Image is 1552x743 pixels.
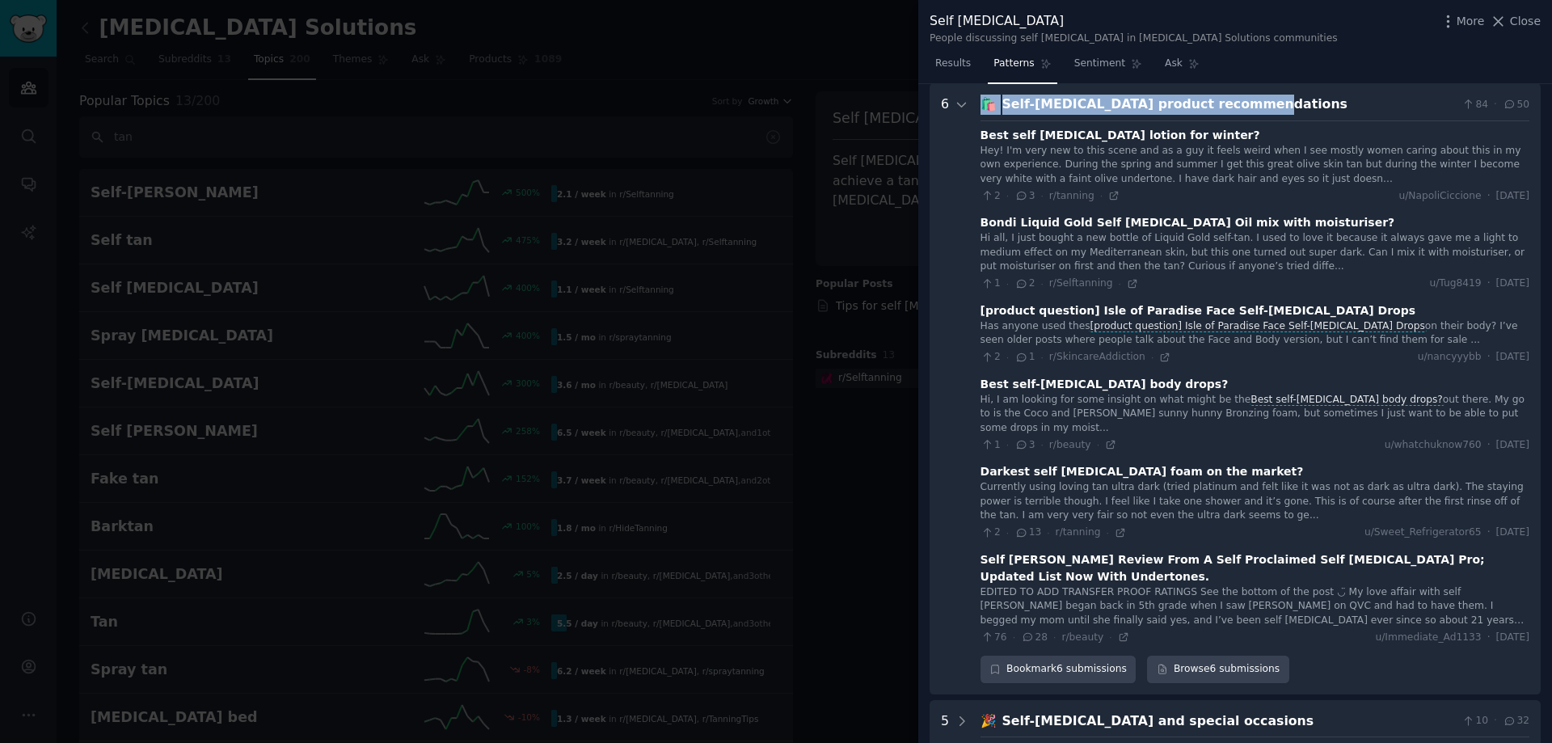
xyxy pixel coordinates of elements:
span: · [1006,278,1009,289]
div: People discussing self [MEDICAL_DATA] in [MEDICAL_DATA] Solutions communities [930,32,1338,46]
span: · [1119,278,1121,289]
button: More [1440,13,1485,30]
span: · [1487,631,1491,645]
span: · [1040,352,1043,363]
span: r/tanning [1049,190,1094,201]
span: u/Immediate_Ad1133 [1375,631,1481,645]
span: · [1040,190,1043,201]
span: · [1487,189,1491,204]
div: 6 [941,95,949,683]
span: · [1487,277,1491,291]
span: · [1487,526,1491,540]
span: 2 [981,189,1001,204]
div: Bondi Liquid Gold Self [MEDICAL_DATA] Oil mix with moisturiser? [981,214,1395,231]
div: Has anyone used thes on their body? I’ve seen older posts where people talk about the Face and Bo... [981,319,1529,348]
span: [DATE] [1496,350,1529,365]
a: Ask [1159,51,1205,84]
span: 2 [1014,277,1035,291]
span: · [1109,631,1111,643]
span: · [1097,439,1099,450]
span: u/Sweet_Refrigerator65 [1364,526,1482,540]
span: · [1040,278,1043,289]
span: More [1457,13,1485,30]
span: [DATE] [1496,438,1529,453]
div: Hi, I am looking for some insight on what might be the out there. My go to is the Coco and [PERSO... [981,393,1529,436]
span: Close [1510,13,1541,30]
span: 76 [981,631,1007,645]
a: Patterns [988,51,1056,84]
button: Bookmark6 submissions [981,656,1137,683]
span: Results [935,57,971,71]
span: u/whatchuknow760 [1385,438,1482,453]
span: r/beauty [1049,439,1091,450]
span: 28 [1021,631,1048,645]
span: · [1487,438,1491,453]
span: [DATE] [1496,526,1529,540]
div: [product question] Isle of Paradise Face Self-[MEDICAL_DATA] Drops [981,302,1416,319]
div: Self [MEDICAL_DATA] [930,11,1338,32]
a: Browse6 submissions [1147,656,1288,683]
span: 10 [1461,714,1488,728]
span: 🛍️ [981,96,997,112]
span: [DATE] [1496,631,1529,645]
span: · [1487,350,1491,365]
span: · [1053,631,1056,643]
div: Self-[MEDICAL_DATA] product recommendations [1002,95,1456,115]
span: r/Selftanning [1049,277,1113,289]
div: Hey! I'm very new to this scene and as a guy it feels weird when I see mostly women caring about ... [981,144,1529,187]
div: Self [PERSON_NAME] Review From A Self Proclaimed Self [MEDICAL_DATA] Pro; Updated List Now With U... [981,551,1529,585]
span: 50 [1503,98,1529,112]
span: 1 [981,438,1001,453]
span: · [1100,190,1103,201]
span: r/beauty [1061,631,1103,643]
span: [DATE] [1496,189,1529,204]
span: 13 [1014,526,1041,540]
span: u/NapoliCiccione [1398,189,1481,204]
span: · [1047,527,1049,538]
span: · [1006,352,1009,363]
span: 84 [1461,98,1488,112]
span: 1 [1014,350,1035,365]
span: 2 [981,350,1001,365]
div: Hi all, I just bought a new bottle of Liquid Gold self-tan. I used to love it because it always g... [981,231,1529,274]
span: r/tanning [1056,526,1101,538]
span: [product question] Isle of Paradise Face Self-[MEDICAL_DATA] Drops [1089,320,1427,332]
span: Best self-[MEDICAL_DATA] body drops? [1250,394,1444,406]
span: [DATE] [1496,277,1529,291]
span: · [1040,439,1043,450]
span: · [1006,439,1009,450]
span: · [1494,98,1497,112]
span: 3 [1014,189,1035,204]
span: · [1151,352,1153,363]
div: Darkest self [MEDICAL_DATA] foam on the market? [981,463,1304,480]
span: Ask [1165,57,1183,71]
span: 1 [981,277,1001,291]
div: Bookmark 6 submissions [981,656,1137,683]
a: Results [930,51,976,84]
span: · [1494,714,1497,728]
span: u/nancyyybb [1418,350,1482,365]
div: Best self-[MEDICAL_DATA] body drops? [981,376,1229,393]
span: · [1006,527,1009,538]
span: u/Tug8419 [1429,277,1481,291]
span: 2 [981,526,1001,540]
div: Self-[MEDICAL_DATA] and special occasions [1002,711,1456,732]
span: · [1006,190,1009,201]
a: Sentiment [1069,51,1148,84]
span: r/SkincareAddiction [1049,351,1145,362]
div: Currently using loving tan ultra dark (tried platinum and felt like it was not as dark as ultra d... [981,480,1529,523]
span: 🎉 [981,713,997,728]
button: Close [1490,13,1541,30]
div: EDITED TO ADD TRANSFER PROOF RATINGS See the bottom of the post ◡̈ My love affair with self [PERS... [981,585,1529,628]
span: 3 [1014,438,1035,453]
span: Sentiment [1074,57,1125,71]
span: · [1013,631,1015,643]
span: 32 [1503,714,1529,728]
span: · [1107,527,1109,538]
span: Patterns [993,57,1034,71]
div: Best self [MEDICAL_DATA] lotion for winter? [981,127,1260,144]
